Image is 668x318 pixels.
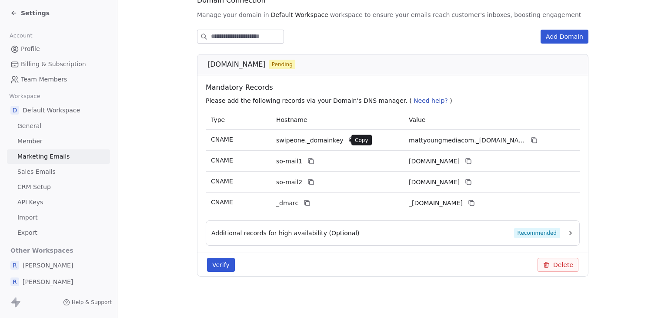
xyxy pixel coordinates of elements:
[211,136,233,143] span: CNAME
[211,229,360,237] span: Additional records for high availability (Optional)
[272,61,293,68] span: Pending
[6,90,44,103] span: Workspace
[409,136,525,145] span: mattyoungmediacom._domainkey.swipeone.email
[10,9,50,17] a: Settings
[409,157,460,166] span: mattyoungmediacom1.swipeone.email
[7,72,110,87] a: Team Members
[23,261,73,270] span: [PERSON_NAME]
[7,134,110,149] a: Member
[276,157,302,166] span: so-mail1
[21,44,40,54] span: Profile
[409,178,460,187] span: mattyoungmediacom2.swipeone.email
[211,115,266,125] p: Type
[17,167,56,176] span: Sales Emails
[17,152,70,161] span: Marketing Emails
[17,213,37,222] span: Import
[10,106,19,115] span: D
[514,228,560,238] span: Recommended
[355,137,368,144] p: Copy
[206,82,583,93] span: Mandatory Records
[17,137,43,146] span: Member
[7,226,110,240] a: Export
[10,277,19,286] span: R
[211,228,574,238] button: Additional records for high availability (Optional)Recommended
[211,199,233,206] span: CNAME
[197,10,269,19] span: Manage your domain in
[541,30,588,44] button: Add Domain
[10,261,19,270] span: R
[6,29,36,42] span: Account
[7,42,110,56] a: Profile
[276,136,344,145] span: swipeone._domainkey
[276,116,307,123] span: Hostname
[271,10,328,19] span: Default Workspace
[7,210,110,225] a: Import
[207,59,266,70] span: [DOMAIN_NAME]
[207,258,235,272] button: Verify
[63,299,112,306] a: Help & Support
[21,60,86,69] span: Billing & Subscription
[276,199,298,208] span: _dmarc
[7,180,110,194] a: CRM Setup
[17,122,41,131] span: General
[206,96,583,105] p: Please add the following records via your Domain's DNS manager. ( )
[17,183,51,192] span: CRM Setup
[21,9,50,17] span: Settings
[23,277,73,286] span: [PERSON_NAME]
[17,228,37,237] span: Export
[72,299,112,306] span: Help & Support
[409,199,463,208] span: _dmarc.swipeone.email
[211,157,233,164] span: CNAME
[538,258,578,272] button: Delete
[330,10,450,19] span: workspace to ensure your emails reach
[409,116,425,123] span: Value
[276,178,302,187] span: so-mail2
[7,149,110,164] a: Marketing Emails
[23,106,80,115] span: Default Workspace
[7,195,110,210] a: API Keys
[451,10,581,19] span: customer's inboxes, boosting engagement
[21,75,67,84] span: Team Members
[211,178,233,185] span: CNAME
[7,119,110,133] a: General
[7,57,110,71] a: Billing & Subscription
[414,97,448,104] span: Need help?
[17,198,43,207] span: API Keys
[7,244,77,257] span: Other Workspaces
[7,165,110,179] a: Sales Emails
